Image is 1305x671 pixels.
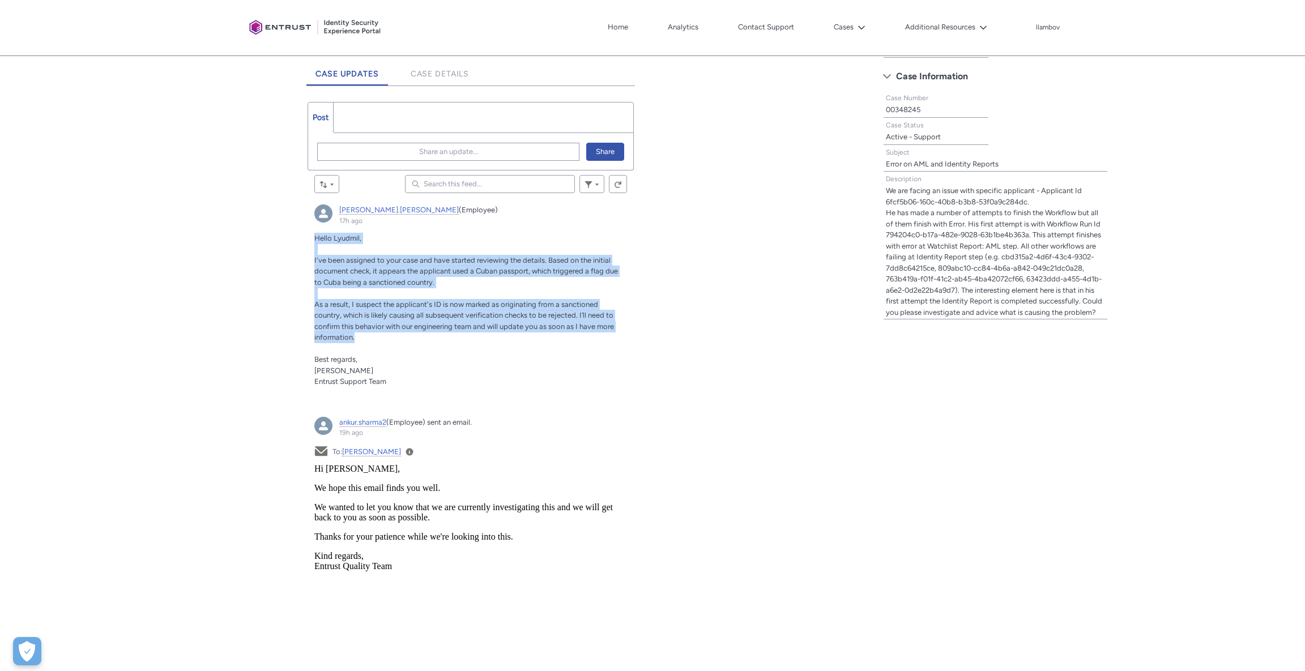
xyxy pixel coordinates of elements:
span: Share [596,143,615,160]
img: External User - ankur.sharma2 (null) [314,417,332,435]
article: tobias.klingelhoefer, 17h ago [308,198,634,403]
div: Chatter Publisher [308,102,634,170]
span: [PERSON_NAME] [314,366,373,375]
a: 17h ago [339,217,362,225]
button: Cases [831,19,868,36]
button: Share an update... [317,143,579,161]
span: (Employee) sent an email. [386,418,472,426]
span: To: [332,447,401,456]
span: Case Details [411,69,470,79]
a: [PERSON_NAME].[PERSON_NAME] [339,206,459,215]
a: Home [605,19,631,36]
lightning-formatted-text: Error on AML and Identity Reports [886,160,999,168]
a: ankur.sharma2 [339,418,386,427]
lightning-formatted-text: 00348245 [886,105,920,114]
lightning-formatted-text: We are facing an issue with specific applicant - Applicant Id 6fcf5b06-160c-40b8-b3b8-53f0a9c284d... [886,186,1102,317]
a: Contact Support [735,19,797,36]
span: I've been assigned to your case and have started reviewing the details. Based on the initial docu... [314,256,618,287]
div: tobias.klingelhoefer [314,204,332,223]
button: Refresh this feed [609,175,627,193]
span: Description [886,175,922,183]
span: (Employee) [459,206,498,214]
lightning-formatted-text: Active - Support [886,133,941,141]
div: Cookie Preferences [13,637,41,665]
a: Analytics, opens in new tab [665,19,701,36]
p: llambov [1036,24,1060,32]
input: Search this feed... [405,175,575,193]
span: Case Updates [315,69,379,79]
iframe: Email Preview [314,464,627,668]
button: Open Preferences [13,637,41,665]
span: Case Number [886,94,928,102]
a: View Details [406,447,413,455]
span: Entrust Support Team [314,377,386,386]
span: Case Status [886,121,924,129]
button: Case Information [877,67,1114,86]
a: Case Updates [306,54,388,86]
span: Hello Lyudmil, [314,234,361,242]
a: 19h ago [339,429,363,437]
button: User Profile llambov [1035,21,1060,32]
a: [PERSON_NAME] [342,447,401,456]
button: Share [586,143,624,161]
a: Post [308,102,334,133]
span: Share an update... [419,143,478,160]
a: Case Details [402,54,479,86]
span: Subject [886,148,910,156]
span: Post [313,113,329,122]
img: External User - tobias.klingelhoefer (null) [314,204,332,223]
span: Case Information [896,68,968,85]
span: As a result, I suspect the applicant's ID is now marked as originating from a sanctioned country,... [314,300,614,342]
span: Best regards, [314,355,357,364]
button: Additional Resources [902,19,990,36]
div: ankur.sharma2 [314,417,332,435]
iframe: Qualified Messenger [1103,409,1305,671]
